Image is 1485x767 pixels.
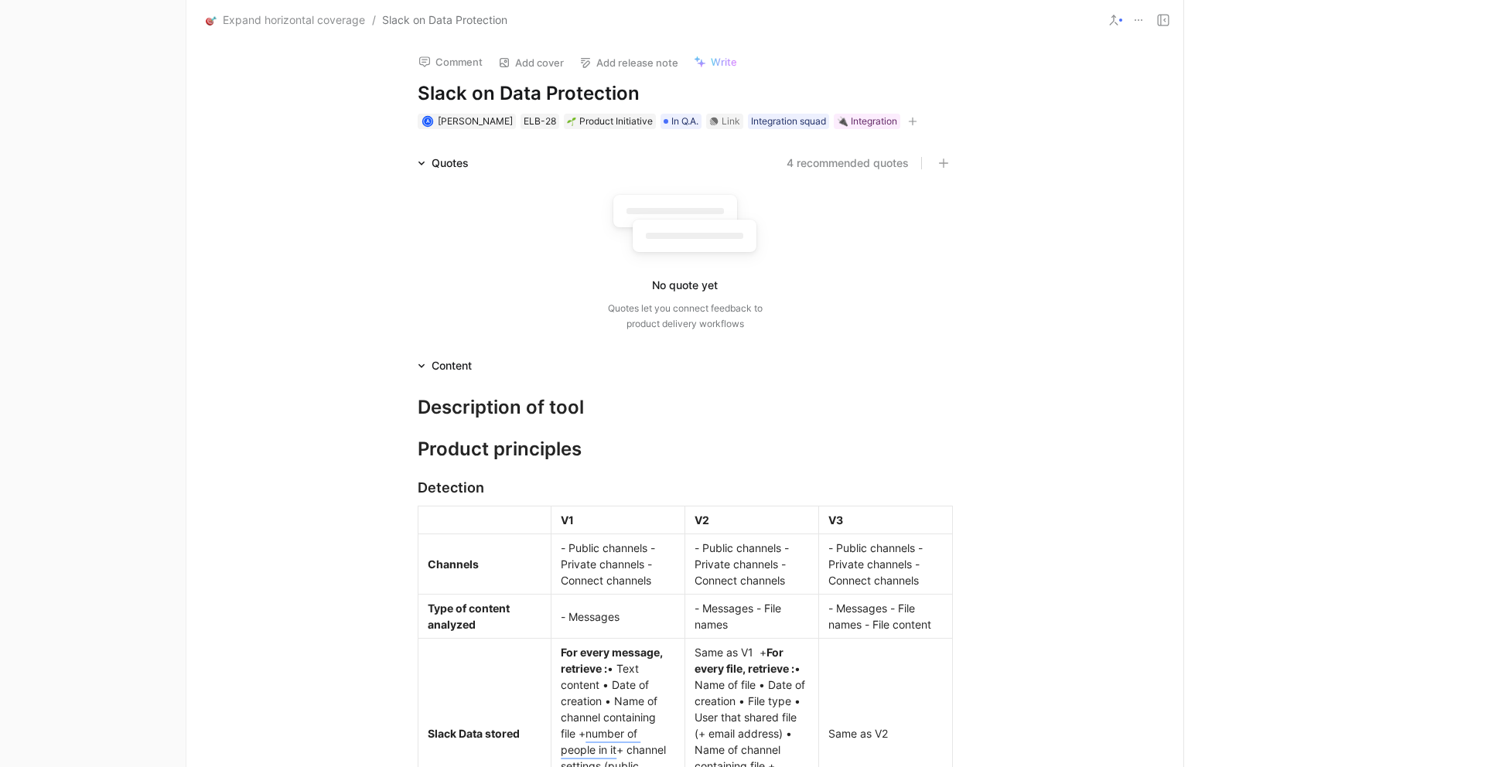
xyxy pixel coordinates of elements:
[491,52,571,73] button: Add cover
[561,727,640,756] mark: number of people in it
[695,540,809,588] div: - Public channels - Private channels - Connect channels
[418,81,953,106] h1: Slack on Data Protection
[202,11,369,29] button: 🎯Expand horizontal coverage
[411,51,490,73] button: Comment
[223,11,365,29] span: Expand horizontal coverage
[432,154,469,172] div: Quotes
[722,114,740,129] div: Link
[561,513,574,527] strong: V1
[561,608,675,625] div: - Messages
[418,394,953,421] div: Description of tool
[711,55,737,69] span: Write
[428,727,520,740] strong: Slack Data stored
[206,15,217,26] img: 🎯
[561,646,665,675] strong: For every message, retrieve :
[828,540,943,588] div: - Public channels - Private channels - Connect channels
[828,600,943,632] div: - Messages - File names - File content
[564,114,656,129] div: 🌱Product Initiative
[687,51,744,73] button: Write
[695,600,809,632] div: - Messages - File names
[438,115,513,127] span: [PERSON_NAME]
[418,477,953,498] div: Detection
[751,114,826,129] div: Integration squad
[428,557,479,571] strong: Channels
[411,154,475,172] div: Quotes
[828,725,943,741] div: Same as V2
[671,114,698,129] span: In Q.A.
[608,301,763,332] div: Quotes let you connect feedback to product delivery workflows
[524,114,556,129] div: ELB-28
[411,356,478,375] div: Content
[787,154,909,172] button: 4 recommended quotes
[382,11,507,29] span: Slack on Data Protection
[572,52,685,73] button: Add release note
[423,118,432,126] div: A
[567,117,576,126] img: 🌱
[661,114,702,129] div: In Q.A.
[828,513,843,527] strong: V3
[418,435,953,463] div: Product principles
[432,356,472,375] div: Content
[372,11,376,29] span: /
[428,602,512,631] strong: Type of content analyzed
[567,114,653,129] div: Product Initiative
[837,114,897,129] div: 🔌 Integration
[652,276,718,295] div: No quote yet
[561,540,675,588] div: - Public channels - Private channels - Connect channels
[695,513,709,527] strong: V2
